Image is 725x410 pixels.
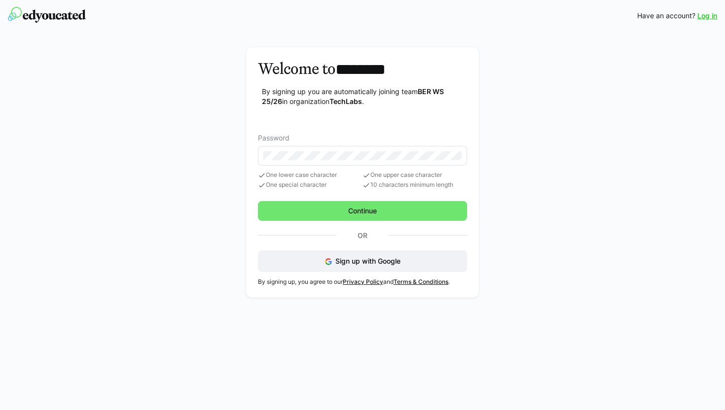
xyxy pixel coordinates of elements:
span: Have an account? [637,11,695,21]
span: One upper case character [362,171,467,179]
p: Or [336,229,389,242]
span: Sign up with Google [335,257,400,265]
span: One lower case character [258,171,362,179]
h3: Welcome to [258,59,467,79]
p: By signing up, you agree to our and . [258,278,467,286]
span: One special character [258,181,362,189]
a: Log in [697,11,717,21]
span: 10 characters minimum length [362,181,467,189]
span: Password [258,134,290,142]
a: Terms & Conditions [394,278,448,285]
a: Privacy Policy [343,278,383,285]
img: edyoucated [8,7,86,23]
span: Continue [347,206,378,216]
button: Sign up with Google [258,250,467,272]
strong: TechLabs [329,97,362,105]
button: Continue [258,201,467,221]
p: By signing up you are automatically joining team in organization . [262,87,467,106]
